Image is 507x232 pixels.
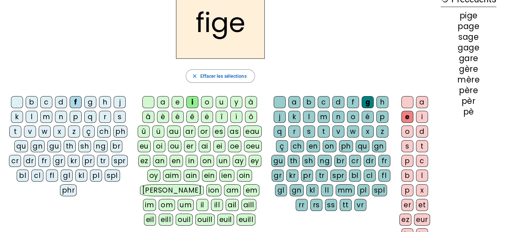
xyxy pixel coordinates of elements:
[201,111,213,123] div: ë
[376,111,388,123] div: p
[200,72,246,80] span: Effacer les sélections
[142,111,154,123] div: â
[401,140,413,152] div: s
[376,96,388,108] div: h
[416,96,428,108] div: a
[245,111,257,123] div: ô
[157,96,169,108] div: a
[401,170,413,182] div: b
[46,170,58,182] div: fl
[347,111,359,123] div: o
[441,97,496,105] div: pèr
[211,199,223,211] div: ill
[38,155,50,167] div: fr
[318,155,332,167] div: ng
[372,184,387,196] div: spl
[376,126,388,138] div: z
[237,214,255,226] div: euill
[332,126,344,138] div: v
[143,199,156,211] div: im
[114,111,126,123] div: s
[138,126,150,138] div: û
[332,111,344,123] div: n
[414,214,430,226] div: eur
[172,96,184,108] div: e
[276,140,288,152] div: ç
[357,184,369,196] div: pl
[364,155,376,167] div: dr
[286,170,298,182] div: kr
[17,170,29,182] div: bl
[31,170,43,182] div: cl
[60,184,77,196] div: phr
[354,199,366,211] div: vr
[230,96,242,108] div: y
[183,126,195,138] div: ar
[401,199,413,211] div: er
[217,214,234,226] div: euil
[64,140,76,152] div: th
[113,126,127,138] div: ph
[332,96,344,108] div: d
[302,155,315,167] div: sh
[441,65,496,73] div: gère
[75,170,87,182] div: kl
[288,96,300,108] div: a
[163,170,181,182] div: aim
[24,126,36,138] div: v
[441,54,496,62] div: gare
[249,155,261,167] div: ey
[301,170,313,182] div: pr
[288,155,300,167] div: th
[68,126,80,138] div: z
[140,184,204,196] div: [PERSON_NAME]
[90,170,102,182] div: pl
[416,170,428,182] div: l
[228,140,241,152] div: oe
[245,96,257,108] div: à
[321,184,333,196] div: ll
[334,155,346,167] div: br
[199,140,211,152] div: ai
[401,155,413,167] div: p
[274,126,286,138] div: q
[97,126,111,138] div: ch
[78,140,91,152] div: sh
[147,170,160,182] div: oy
[416,140,428,152] div: t
[441,12,496,20] div: pige
[318,96,330,108] div: c
[186,69,255,83] button: Effacer les sélections
[226,199,239,211] div: ail
[237,170,252,182] div: oin
[288,126,300,138] div: r
[26,111,38,123] div: l
[157,111,169,123] div: è
[441,33,496,41] div: sage
[347,126,359,138] div: w
[167,126,181,138] div: au
[303,96,315,108] div: b
[378,170,390,182] div: fl
[316,170,328,182] div: tr
[272,170,284,182] div: gr
[318,126,330,138] div: t
[40,111,52,123] div: m
[325,199,337,211] div: ss
[416,155,428,167] div: c
[378,155,390,167] div: fr
[53,155,65,167] div: gr
[216,111,228,123] div: î
[159,214,173,226] div: eill
[168,140,181,152] div: ou
[441,76,496,84] div: mère
[9,126,21,138] div: t
[416,126,428,138] div: d
[14,140,28,152] div: qu
[196,199,208,211] div: il
[310,199,322,211] div: rs
[138,140,151,152] div: eu
[68,155,80,167] div: kr
[84,111,96,123] div: q
[349,170,361,182] div: bl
